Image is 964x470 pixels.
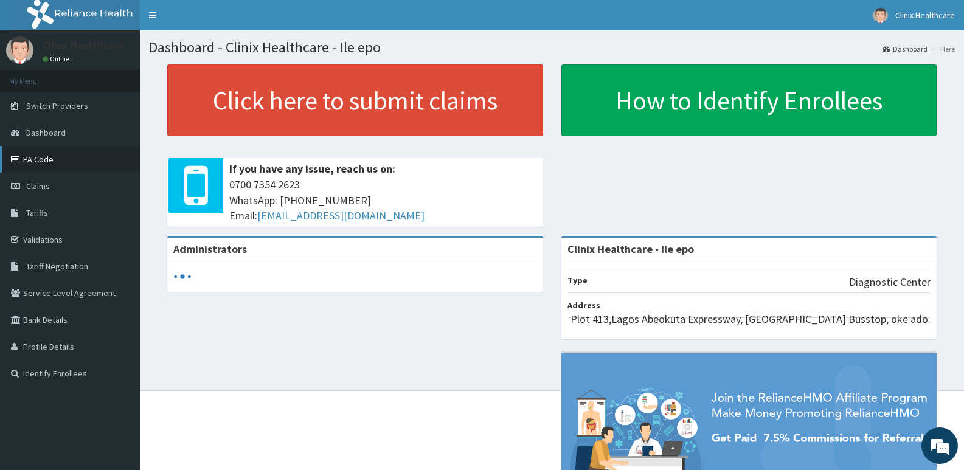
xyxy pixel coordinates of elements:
b: Type [567,275,588,286]
img: User Image [873,8,888,23]
span: 0700 7354 2623 WhatsApp: [PHONE_NUMBER] Email: [229,177,537,224]
b: Administrators [173,242,247,256]
span: Clinix Healthcare [895,10,955,21]
span: Claims [26,181,50,192]
span: Tariff Negotiation [26,261,88,272]
p: Clinix Healthcare [43,40,124,50]
strong: Clinix Healthcare - Ile epo [567,242,694,256]
p: Diagnostic Center [849,274,931,290]
img: User Image [6,36,33,64]
a: Dashboard [883,44,928,54]
a: Online [43,55,72,63]
b: If you have any issue, reach us on: [229,162,395,176]
p: Plot 413,Lagos Abeokuta Expressway, [GEOGRAPHIC_DATA] Busstop, oke ado. [570,311,931,327]
span: Dashboard [26,127,66,138]
span: Tariffs [26,207,48,218]
a: How to Identify Enrollees [561,64,937,136]
h1: Dashboard - Clinix Healthcare - Ile epo [149,40,955,55]
li: Here [929,44,955,54]
b: Address [567,300,600,311]
span: Switch Providers [26,100,88,111]
svg: audio-loading [173,268,192,286]
a: Click here to submit claims [167,64,543,136]
a: [EMAIL_ADDRESS][DOMAIN_NAME] [257,209,425,223]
